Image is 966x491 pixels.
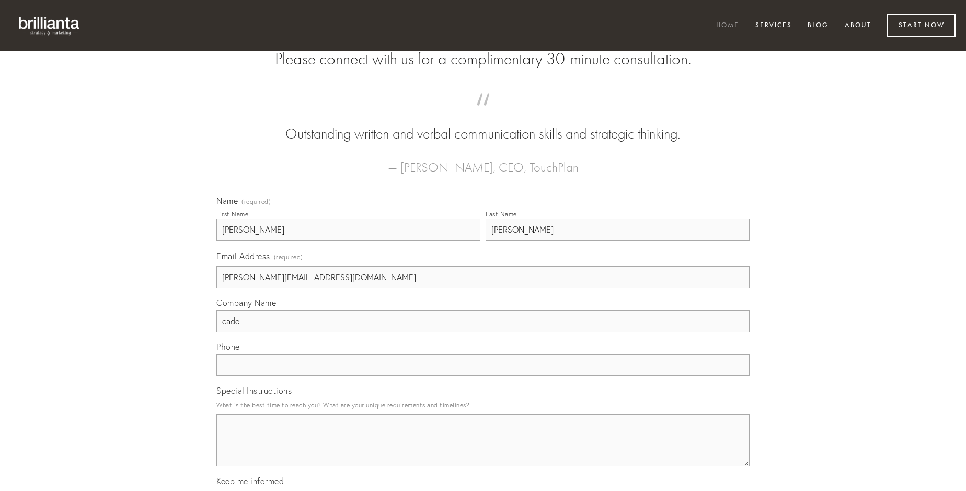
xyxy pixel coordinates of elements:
[10,10,89,41] img: brillianta - research, strategy, marketing
[838,17,878,35] a: About
[233,104,733,124] span: “
[216,251,270,261] span: Email Address
[216,298,276,308] span: Company Name
[216,385,292,396] span: Special Instructions
[216,210,248,218] div: First Name
[216,476,284,486] span: Keep me informed
[709,17,746,35] a: Home
[216,196,238,206] span: Name
[241,199,271,205] span: (required)
[233,144,733,178] figcaption: — [PERSON_NAME], CEO, TouchPlan
[216,341,240,352] span: Phone
[887,14,956,37] a: Start Now
[486,210,517,218] div: Last Name
[801,17,835,35] a: Blog
[233,104,733,144] blockquote: Outstanding written and verbal communication skills and strategic thinking.
[216,398,750,412] p: What is the best time to reach you? What are your unique requirements and timelines?
[749,17,799,35] a: Services
[216,49,750,69] h2: Please connect with us for a complimentary 30-minute consultation.
[274,250,303,264] span: (required)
